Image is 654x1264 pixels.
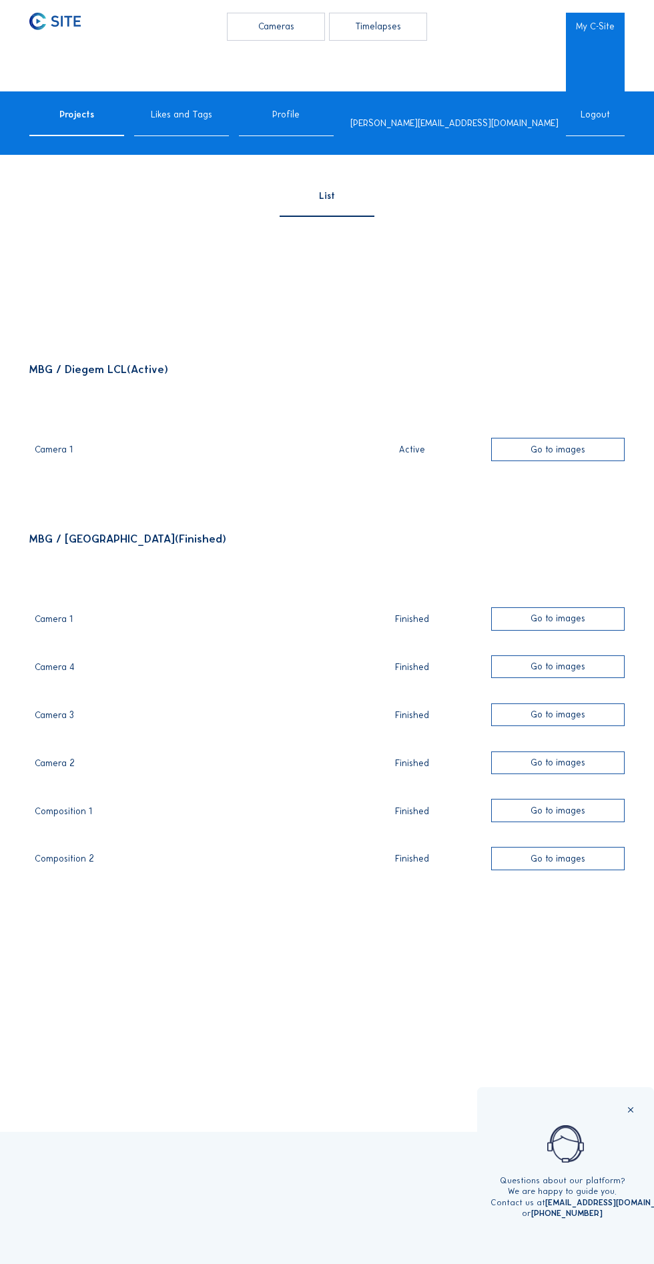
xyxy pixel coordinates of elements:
[35,759,334,776] div: Camera 2
[484,1125,647,1163] img: operator
[29,364,625,374] div: MBG / Diegem LCL
[566,110,625,135] div: Logout
[491,847,625,870] div: Go to images
[342,615,483,624] div: Finished
[491,607,625,631] div: Go to images
[29,533,625,544] div: MBG / [GEOGRAPHIC_DATA]
[151,110,212,119] span: Likes and Tags
[342,854,483,864] div: Finished
[350,119,559,128] div: [PERSON_NAME][EMAIL_ADDRESS][DOMAIN_NAME]
[35,663,334,680] div: Camera 4
[490,1175,635,1186] div: Questions about our platform?
[227,13,325,41] div: Cameras
[127,362,168,376] span: (Active)
[342,663,483,672] div: Finished
[490,1197,635,1208] div: Contact us at
[491,655,625,679] div: Go to images
[29,13,81,30] img: C-SITE Logo
[342,711,483,720] div: Finished
[175,532,226,545] span: (Finished)
[490,1208,635,1219] div: or
[35,615,334,632] div: Camera 1
[490,1186,635,1197] div: We are happy to guide you.
[59,110,94,119] span: Projects
[29,13,88,41] a: C-SITE Logo
[531,1208,603,1218] a: [PHONE_NUMBER]
[491,438,625,461] div: Go to images
[35,711,334,728] div: Camera 3
[319,192,335,201] span: List
[35,445,334,462] div: Camera 1
[35,807,334,824] div: Composition 1
[35,854,334,872] div: Composition 2
[491,751,625,775] div: Go to images
[342,807,483,816] div: Finished
[566,13,625,41] a: My C-Site
[342,759,483,768] div: Finished
[272,110,300,119] span: Profile
[491,799,625,822] div: Go to images
[329,13,427,41] div: Timelapses
[491,703,625,727] div: Go to images
[342,445,483,454] div: Active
